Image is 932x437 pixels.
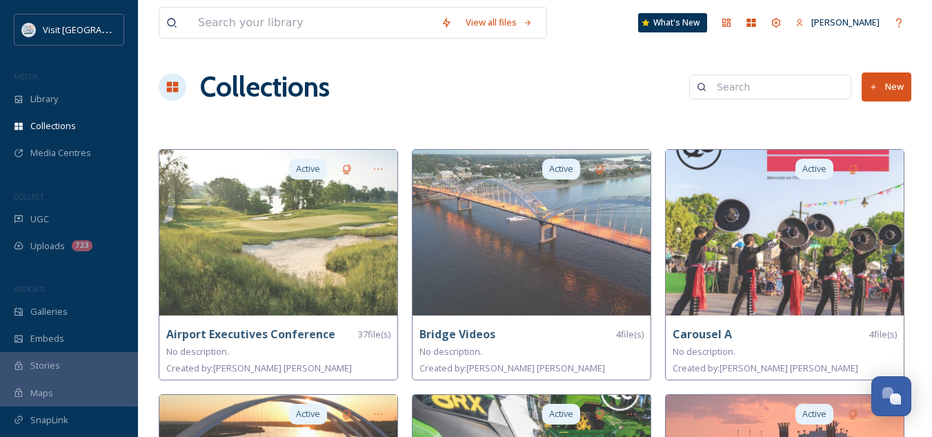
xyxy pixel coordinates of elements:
[30,359,60,372] span: Stories
[22,23,36,37] img: QCCVB_VISIT_vert_logo_4c_tagline_122019.svg
[14,71,38,81] span: MEDIA
[30,414,68,427] span: SnapLink
[30,119,76,133] span: Collections
[419,327,495,342] strong: Bridge Videos
[871,376,911,416] button: Open Chat
[191,8,434,38] input: Search your library
[673,327,732,342] strong: Carousel A
[296,162,320,175] span: Active
[862,72,911,101] button: New
[710,73,844,101] input: Search
[166,362,352,374] span: Created by: [PERSON_NAME] [PERSON_NAME]
[549,407,573,420] span: Active
[43,23,150,36] span: Visit [GEOGRAPHIC_DATA]
[789,9,886,36] a: [PERSON_NAME]
[673,362,858,374] span: Created by: [PERSON_NAME] [PERSON_NAME]
[30,387,53,400] span: Maps
[802,407,826,420] span: Active
[72,240,92,251] div: 723
[869,328,897,341] span: 4 file(s)
[802,162,826,175] span: Active
[549,162,573,175] span: Active
[419,345,482,358] span: No description.
[296,407,320,420] span: Active
[358,328,390,341] span: 37 file(s)
[30,213,49,226] span: UGC
[811,16,880,28] span: [PERSON_NAME]
[166,327,335,342] strong: Airport Executives Conference
[616,328,644,341] span: 4 file(s)
[30,305,68,318] span: Galleries
[673,345,735,358] span: No description.
[666,150,904,315] img: 501c370b-6918-46b6-8036-02b4ab98883a.jpg
[200,66,330,108] a: Collections
[30,240,65,253] span: Uploads
[14,284,46,294] span: WIDGETS
[413,150,651,315] img: 5514e5e4-1524-479c-a10a-874273bfb878.jpg
[14,191,43,202] span: COLLECT
[159,150,397,315] img: ab084947-09b2-4797-bedc-9382381361d2.jpg
[638,13,707,32] a: What's New
[30,332,64,345] span: Embeds
[30,146,91,159] span: Media Centres
[30,93,58,106] span: Library
[419,362,605,374] span: Created by: [PERSON_NAME] [PERSON_NAME]
[166,345,229,358] span: No description.
[459,9,539,36] a: View all files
